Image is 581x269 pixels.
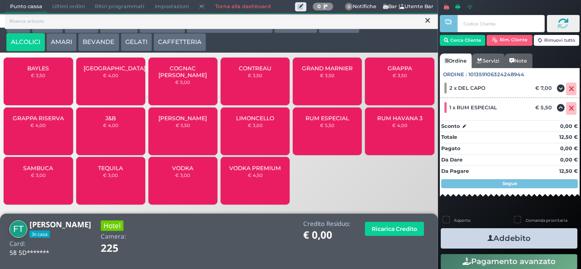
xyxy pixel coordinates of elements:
[440,35,486,46] button: Cerca Cliente
[302,65,353,72] span: GRAND MARNIER
[560,157,578,163] strong: 0,00 €
[441,168,469,174] strong: Da Pagare
[84,65,146,72] span: [GEOGRAPHIC_DATA]
[303,220,350,227] h4: Credito Residuo:
[305,115,349,122] span: RUM ESPECIAL
[441,122,460,130] strong: Sconto
[103,172,118,178] small: € 3,00
[10,240,25,247] h4: Card:
[153,33,206,51] button: CAFFETTERIA
[150,0,194,13] span: Impostazioni
[377,115,423,122] span: RUM HAVANA 3
[229,165,281,171] span: VODKA PREMIUM
[121,33,152,51] button: GELATI
[320,73,335,78] small: € 3,50
[46,33,77,51] button: AMARI
[31,172,46,178] small: € 3,00
[13,115,64,122] span: GRAPPA RISERVA
[559,134,578,140] strong: 12,50 €
[365,222,424,236] button: Ricarica Credito
[90,0,149,13] span: Ritiri programmati
[103,73,118,78] small: € 4,00
[30,219,91,230] b: [PERSON_NAME]
[441,228,577,249] button: Addebito
[156,65,210,78] span: COGNAC [PERSON_NAME]
[248,172,263,178] small: € 4,50
[487,35,532,46] button: Rim. Cliente
[393,73,407,78] small: € 3,50
[534,85,556,91] div: € 7,00
[441,145,460,152] strong: Pagato
[345,3,353,11] span: 0
[392,122,408,128] small: € 4,00
[210,0,276,13] a: Torna alla dashboard
[504,54,532,68] a: Note
[443,71,467,78] span: Ordine :
[23,165,53,171] span: SAMBUCA
[105,115,116,122] span: J&B
[454,217,471,223] label: Asporto
[468,71,524,78] span: 101359106324248944
[31,73,45,78] small: € 3,50
[526,217,567,223] label: Comanda prioritaria
[388,65,412,72] span: GRAPPA
[101,233,126,240] h4: Camera:
[441,134,457,140] strong: Totale
[175,172,190,178] small: € 3,00
[172,165,193,171] span: VODKA
[175,79,190,85] small: € 5,00
[534,104,556,111] div: € 5,50
[502,181,517,186] strong: Segue
[458,15,544,32] input: Codice Cliente
[441,157,463,163] strong: Da Dare
[560,123,578,129] strong: 0,00 €
[47,0,90,13] span: Ultimi ordini
[98,165,123,171] span: TEQUILA
[176,122,190,128] small: € 5,50
[101,220,123,231] h3: Hotel
[103,122,118,128] small: € 4,00
[27,65,49,72] span: BAYLES
[5,14,438,29] input: Ricerca articolo
[248,73,262,78] small: € 3,50
[559,168,578,174] strong: 12,50 €
[303,230,350,241] h1: € 0,00
[78,33,119,51] button: BEVANDE
[534,35,580,46] button: Rimuovi tutto
[158,115,207,122] span: [PERSON_NAME]
[239,65,271,72] span: CONTREAU
[440,54,472,68] a: Ordine
[317,3,321,10] b: 0
[449,85,485,91] span: 2 x DEL CAPO
[6,33,45,51] button: ALCOLICI
[560,145,578,152] strong: 0,00 €
[30,230,50,238] span: In casa
[30,122,46,128] small: € 4,00
[248,122,263,128] small: € 3,00
[101,243,144,254] h1: 225
[320,122,335,128] small: € 5,50
[5,0,47,13] span: Punto cassa
[449,104,497,111] span: 1 x RUM ESPECIAL
[10,220,27,238] img: FABIO TORTEROLO
[236,115,274,122] span: LIMONCELLO
[472,54,504,68] a: Servizi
